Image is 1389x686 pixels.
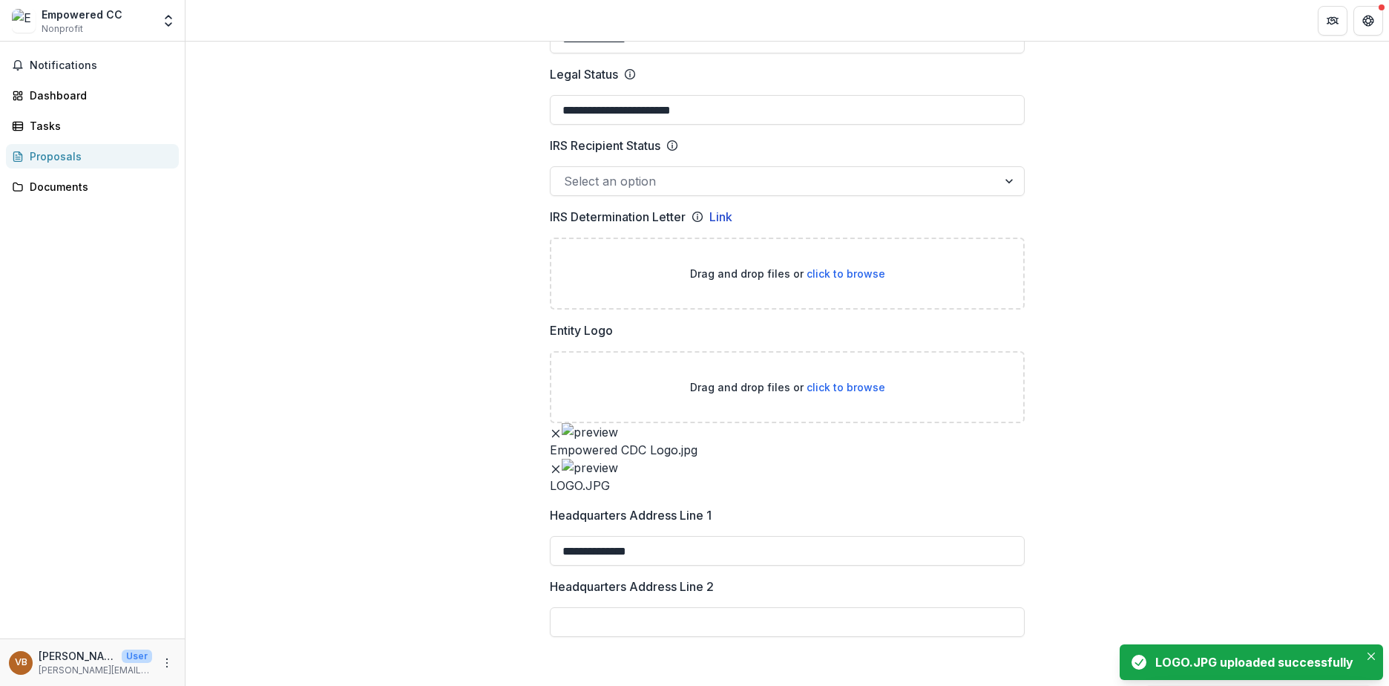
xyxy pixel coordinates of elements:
p: Drag and drop files or [690,266,885,281]
div: Proposals [30,148,167,164]
div: Dashboard [30,88,167,103]
button: Remove File [550,459,562,477]
img: preview [562,423,618,441]
p: Entity Logo [550,321,613,339]
p: IRS Determination Letter [550,208,686,226]
span: Nonprofit [42,22,83,36]
button: Open entity switcher [158,6,179,36]
p: Headquarters Address Line 2 [550,578,714,595]
button: Get Help [1353,6,1383,36]
div: Notifications-bottom-right [1114,638,1389,686]
button: Notifications [6,53,179,77]
a: Dashboard [6,83,179,108]
span: Empowered CDC Logo.jpg [550,442,697,457]
img: Empowered CC [12,9,36,33]
span: Notifications [30,59,173,72]
p: [PERSON_NAME][EMAIL_ADDRESS][DOMAIN_NAME] [39,664,152,677]
button: Remove File [550,423,562,441]
p: [PERSON_NAME] [39,648,116,664]
img: preview [562,459,618,477]
button: Partners [1318,6,1347,36]
span: click to browse [807,267,885,280]
span: LOGO.JPG [550,478,610,493]
button: More [158,654,176,672]
p: Legal Status [550,65,618,83]
div: Remove FilepreviewLOGO.JPG [550,459,1025,494]
div: Empowered CC [42,7,122,22]
p: IRS Recipient Status [550,137,660,154]
div: Vanessa Brown [15,658,27,667]
a: Link [709,208,732,226]
a: Documents [6,174,179,199]
div: LOGO.JPG uploaded successfully [1155,653,1353,671]
p: User [122,650,152,663]
a: Proposals [6,144,179,169]
p: Headquarters Address Line 1 [550,506,712,524]
div: Documents [30,179,167,195]
button: Close [1362,647,1380,665]
span: click to browse [807,381,885,393]
div: Tasks [30,118,167,134]
p: Drag and drop files or [690,379,885,395]
a: Tasks [6,114,179,138]
div: Remove FilepreviewEmpowered CDC Logo.jpg [550,423,1025,459]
